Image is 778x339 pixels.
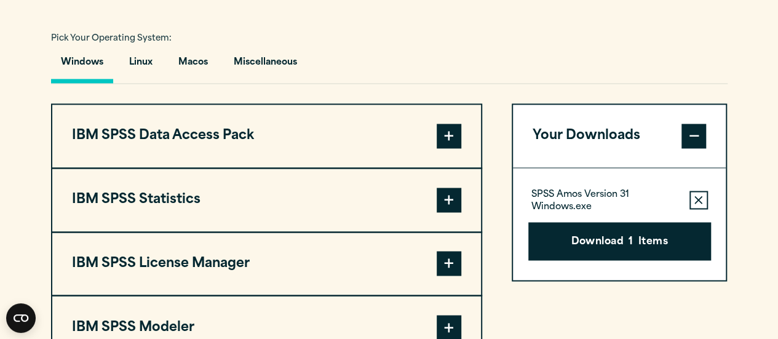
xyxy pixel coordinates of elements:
span: Pick Your Operating System: [51,34,172,42]
button: Download1Items [528,222,711,260]
button: Your Downloads [513,105,726,167]
button: IBM SPSS Data Access Pack [52,105,481,167]
button: Linux [119,48,162,83]
button: Open CMP widget [6,303,36,333]
p: SPSS Amos Version 31 Windows.exe [531,189,680,213]
div: Your Downloads [513,167,726,280]
span: 1 [629,234,633,250]
button: Miscellaneous [224,48,307,83]
button: Windows [51,48,113,83]
button: IBM SPSS Statistics [52,169,481,231]
button: Macos [169,48,218,83]
button: IBM SPSS License Manager [52,233,481,295]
